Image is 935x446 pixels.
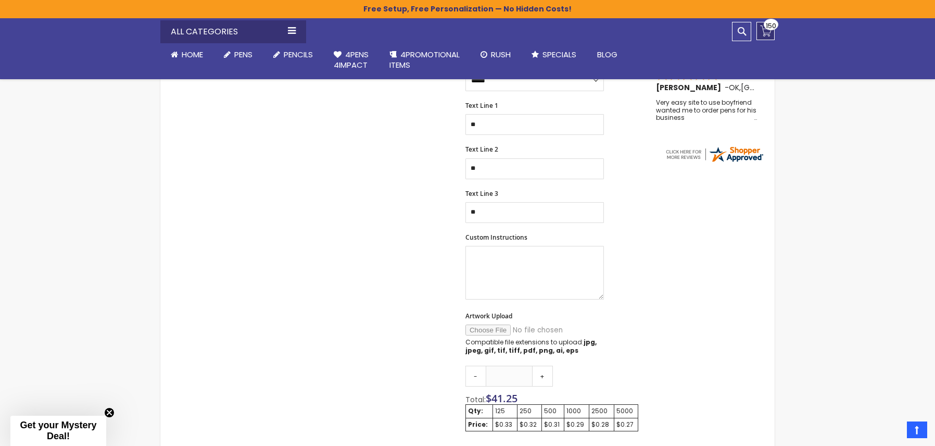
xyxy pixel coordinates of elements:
a: 4Pens4impact [323,43,379,77]
span: $ [486,391,517,405]
span: Blog [597,49,617,60]
span: Rush [491,49,511,60]
a: Rush [470,43,521,66]
div: 1000 [566,407,587,415]
button: Close teaser [104,407,115,418]
div: 2500 [591,407,612,415]
img: 4pens.com widget logo [664,145,764,164]
span: 4Pens 4impact [334,49,369,70]
div: $0.33 [495,420,515,429]
span: Text Line 2 [465,145,498,154]
strong: jpg, jpeg, gif, tif, tiff, pdf, png, ai, eps [465,338,597,355]
span: Specials [542,49,576,60]
a: + [532,366,553,387]
a: Pencils [263,43,323,66]
span: 4PROMOTIONAL ITEMS [389,49,460,70]
div: 250 [520,407,539,415]
a: Blog [587,43,628,66]
span: OK [729,82,739,93]
a: 150 [756,22,775,40]
span: Pens [234,49,252,60]
span: 41.25 [491,391,517,405]
a: Home [160,43,213,66]
a: 4PROMOTIONALITEMS [379,43,470,77]
a: Specials [521,43,587,66]
strong: Price: [468,420,488,429]
a: Pens [213,43,263,66]
span: [GEOGRAPHIC_DATA] [741,82,817,93]
div: $0.29 [566,420,587,429]
div: 125 [495,407,515,415]
div: $0.28 [591,420,612,429]
div: Very easy site to use boyfriend wanted me to order pens for his business [656,99,757,121]
span: Text Line 3 [465,189,498,198]
span: Home [182,49,203,60]
div: Get your Mystery Deal!Close teaser [10,416,106,446]
div: $0.31 [544,420,562,429]
span: Pencils [284,49,313,60]
div: All Categories [160,20,306,43]
div: 5000 [616,407,636,415]
div: $0.32 [520,420,539,429]
div: $0.27 [616,420,636,429]
span: [PERSON_NAME] [656,82,725,93]
a: - [465,366,486,387]
strong: Qty: [468,406,483,415]
span: Custom Instructions [465,233,527,242]
div: 500 [544,407,562,415]
span: Get your Mystery Deal! [20,420,96,441]
p: Compatible file extensions to upload: [465,338,604,355]
span: - , [725,82,817,93]
span: 150 [766,21,776,31]
span: Artwork Upload [465,312,512,320]
a: 4pens.com certificate URL [664,157,764,166]
span: Total: [465,394,486,405]
span: Text Line 1 [465,101,498,110]
a: Top [907,422,927,438]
